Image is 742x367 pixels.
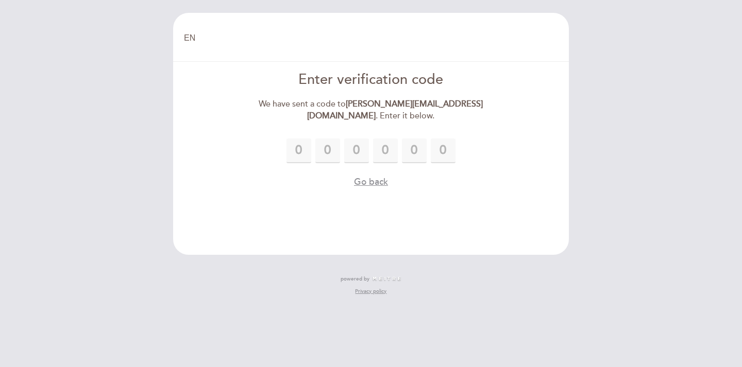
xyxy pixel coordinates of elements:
[402,138,427,163] input: 0
[341,275,369,283] span: powered by
[344,138,369,163] input: 0
[341,275,401,283] a: powered by
[286,138,311,163] input: 0
[315,138,340,163] input: 0
[355,288,386,295] a: Privacy policy
[253,98,490,122] div: We have sent a code to . Enter it below.
[372,276,401,282] img: MEITRE
[373,138,398,163] input: 0
[307,99,483,121] strong: [PERSON_NAME][EMAIL_ADDRESS][DOMAIN_NAME]
[253,70,490,90] div: Enter verification code
[354,176,388,188] button: Go back
[431,138,456,163] input: 0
